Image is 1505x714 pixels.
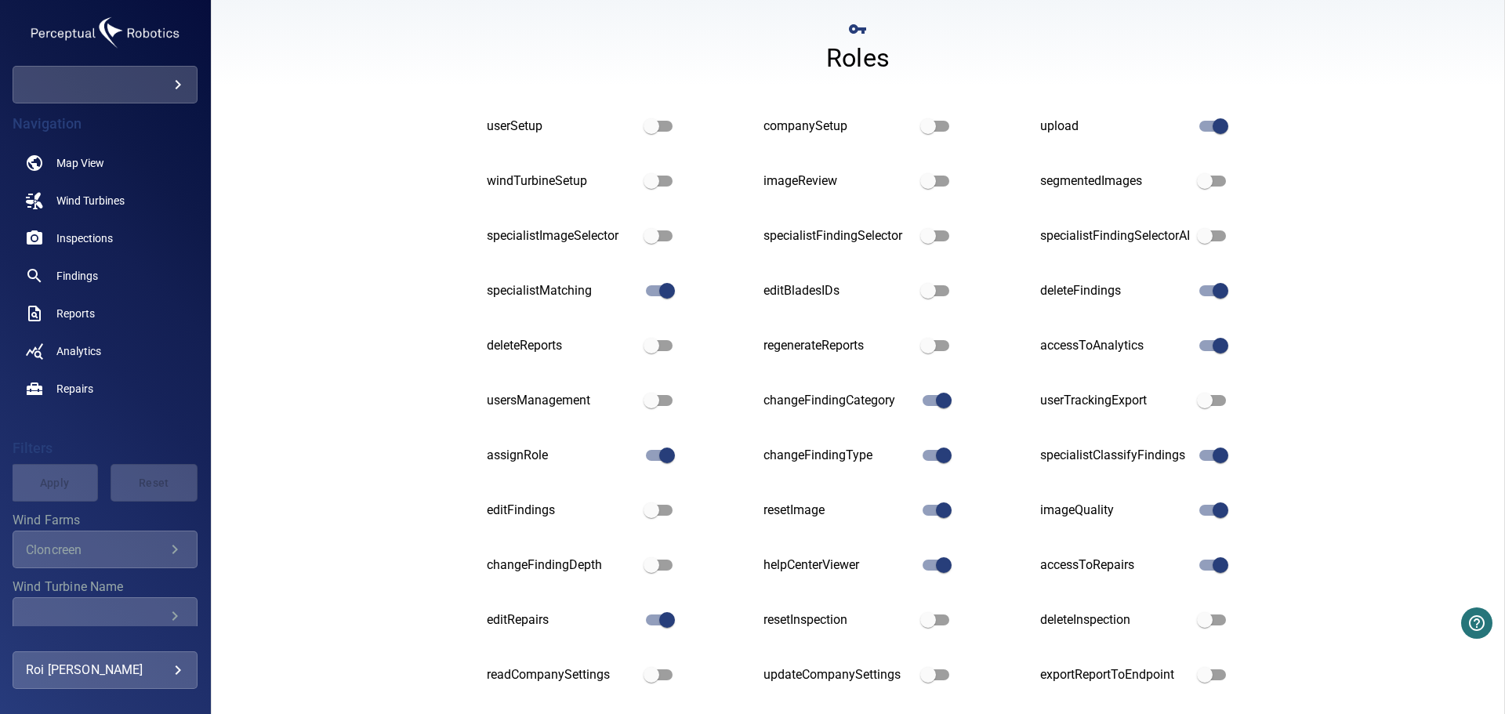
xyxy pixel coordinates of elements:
[487,447,636,465] div: assignRole
[487,556,636,574] div: changeFindingDepth
[13,440,198,456] h4: Filters
[26,658,184,683] div: Roi [PERSON_NAME]
[487,502,636,520] div: editFindings
[1040,611,1190,629] div: deleteInspection
[56,193,125,208] span: Wind Turbines
[1040,118,1190,136] div: upload
[13,144,198,182] a: map noActive
[13,531,198,568] div: Wind Farms
[13,257,198,295] a: findings noActive
[1040,556,1190,574] div: accessToRepairs
[1040,337,1190,355] div: accessToAnalytics
[56,381,93,397] span: Repairs
[56,155,104,171] span: Map View
[56,230,113,246] span: Inspections
[763,282,913,300] div: editBladesIDs
[763,118,913,136] div: companySetup
[487,666,636,684] div: readCompanySettings
[487,282,636,300] div: specialistMatching
[13,514,198,527] label: Wind Farms
[13,66,198,103] div: renewablefswood
[487,337,636,355] div: deleteReports
[1040,227,1190,245] div: specialistFindingSelectorAI
[763,337,913,355] div: regenerateReports
[1040,282,1190,300] div: deleteFindings
[13,370,198,408] a: repairs noActive
[1040,447,1190,465] div: specialistClassifyFindings
[13,219,198,257] a: inspections noActive
[763,666,913,684] div: updateCompanySettings
[763,227,913,245] div: specialistFindingSelector
[487,392,636,410] div: usersManagement
[763,172,913,190] div: imageReview
[763,556,913,574] div: helpCenterViewer
[763,611,913,629] div: resetInspection
[1040,666,1190,684] div: exportReportToEndpoint
[56,306,95,321] span: Reports
[487,227,636,245] div: specialistImageSelector
[13,597,198,635] div: Wind Turbine Name
[13,116,198,132] h4: Navigation
[826,42,890,74] h4: Roles
[56,268,98,284] span: Findings
[56,343,101,359] span: Analytics
[487,118,636,136] div: userSetup
[1040,502,1190,520] div: imageQuality
[487,172,636,190] div: windTurbineSetup
[13,295,198,332] a: reports noActive
[763,502,913,520] div: resetImage
[13,581,198,593] label: Wind Turbine Name
[487,611,636,629] div: editRepairs
[13,182,198,219] a: windturbines noActive
[1040,392,1190,410] div: userTrackingExport
[763,392,913,410] div: changeFindingCategory
[1040,172,1190,190] div: segmentedImages
[13,332,198,370] a: analytics noActive
[26,542,165,557] div: Cloncreen
[27,13,183,53] img: renewablefswood-logo
[763,447,913,465] div: changeFindingType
